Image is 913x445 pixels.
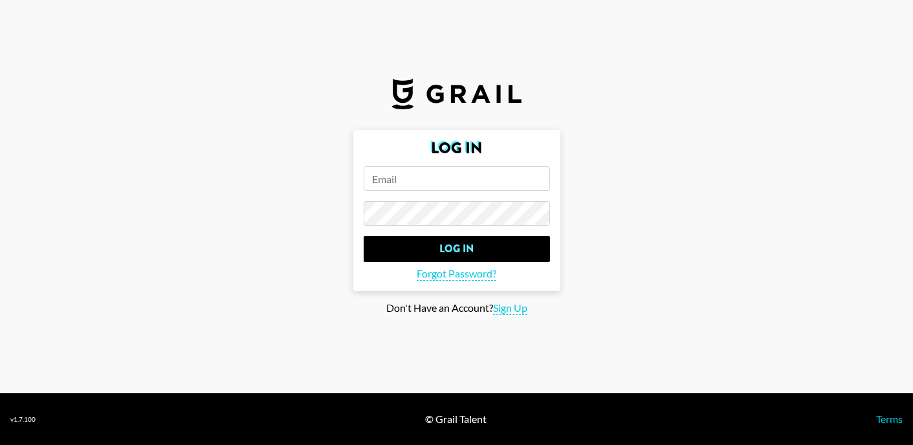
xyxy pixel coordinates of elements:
[425,413,487,426] div: © Grail Talent
[417,267,496,281] span: Forgot Password?
[10,415,36,424] div: v 1.7.100
[364,140,550,156] h2: Log In
[392,78,522,109] img: Grail Talent Logo
[364,236,550,262] input: Log In
[10,301,903,315] div: Don't Have an Account?
[364,166,550,191] input: Email
[876,413,903,425] a: Terms
[493,301,527,315] span: Sign Up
